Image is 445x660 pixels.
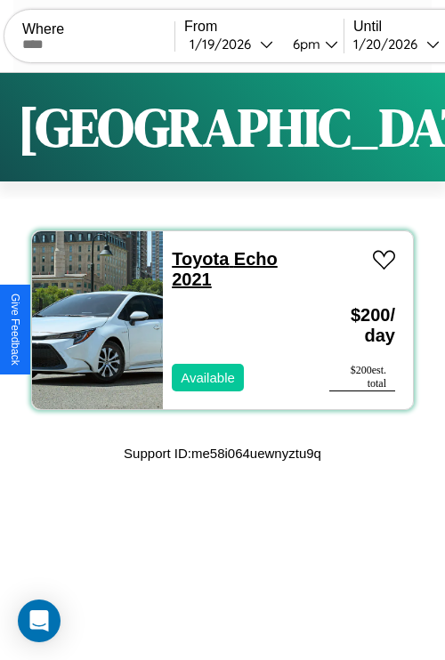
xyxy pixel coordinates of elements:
button: 1/19/2026 [184,35,279,53]
div: $ 200 est. total [329,364,395,391]
div: Open Intercom Messenger [18,600,61,642]
p: Available [181,366,235,390]
label: Where [22,21,174,37]
div: 1 / 20 / 2026 [353,36,426,52]
label: From [184,19,344,35]
div: Give Feedback [9,294,21,366]
a: Toyota Echo 2021 [172,249,278,289]
div: 6pm [284,36,325,52]
div: 1 / 19 / 2026 [190,36,260,52]
h3: $ 200 / day [329,287,395,364]
button: 6pm [279,35,344,53]
p: Support ID: me58i064uewnyztu9q [124,441,321,465]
